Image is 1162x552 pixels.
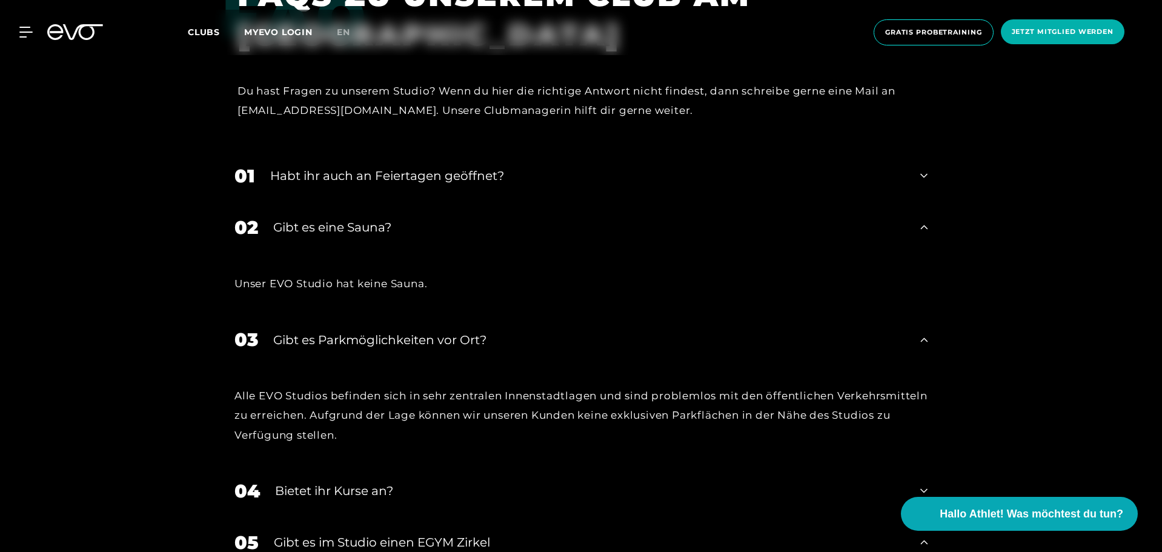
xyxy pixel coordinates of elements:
[237,81,909,121] div: Du hast Fragen zu unserem Studio? Wenn du hier die richtige Antwort nicht findest, dann schreibe ...
[273,331,905,349] div: Gibt es Parkmöglichkeiten vor Ort?
[337,25,365,39] a: en
[234,477,260,505] div: 04
[870,19,997,45] a: Gratis Probetraining
[901,497,1138,531] button: Hallo Athlet! Was möchtest du tun?
[244,27,313,38] a: MYEVO LOGIN
[188,26,244,38] a: Clubs
[274,533,905,551] div: Gibt es im Studio einen EGYM Zirkel
[234,274,928,293] div: Unser EVO Studio hat keine Sauna.
[188,27,220,38] span: Clubs
[997,19,1128,45] a: Jetzt Mitglied werden
[885,27,982,38] span: Gratis Probetraining
[234,386,928,445] div: Alle EVO Studios befinden sich in sehr zentralen Innenstadtlagen und sind problemlos mit den öffe...
[234,214,258,241] div: 02
[940,506,1123,522] span: Hallo Athlet! Was möchtest du tun?
[234,162,255,190] div: 01
[270,167,905,185] div: Habt ihr auch an Feiertagen geöffnet?
[275,482,905,500] div: Bietet ihr Kurse an?
[273,218,905,236] div: Gibt es eine Sauna?
[1012,27,1114,37] span: Jetzt Mitglied werden
[337,27,350,38] span: en
[234,326,258,353] div: 03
